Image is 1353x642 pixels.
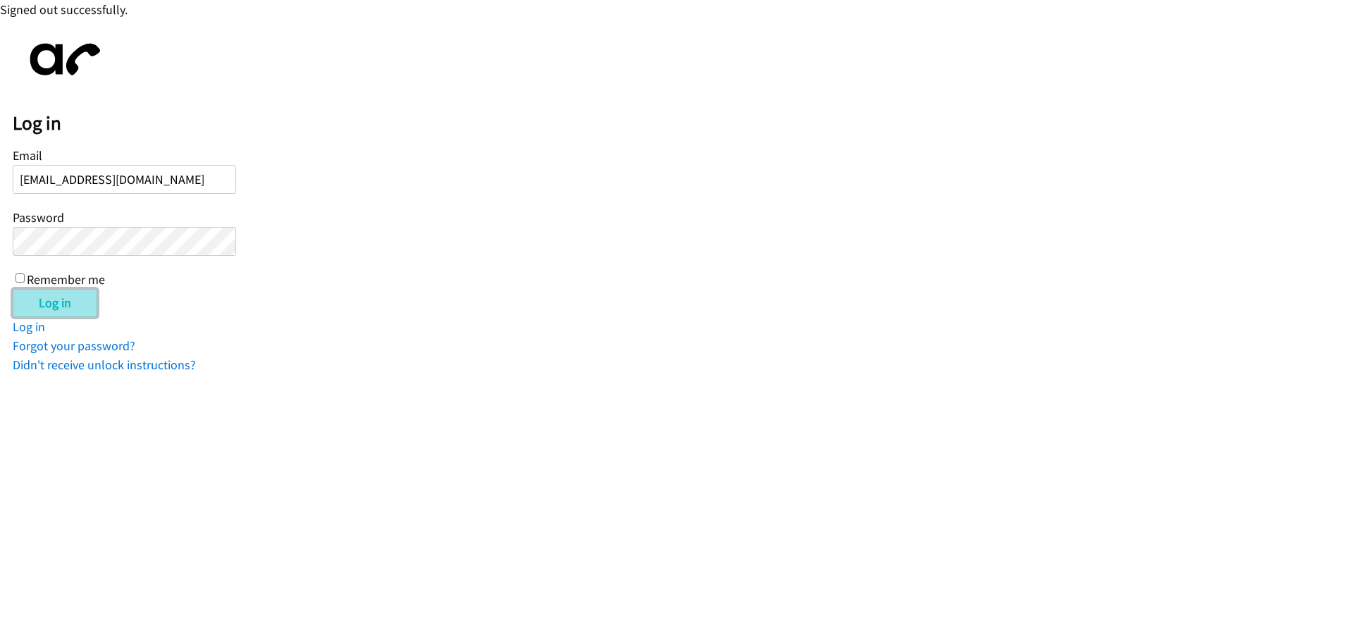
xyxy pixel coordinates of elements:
[27,271,105,288] label: Remember me
[13,209,64,226] label: Password
[13,319,45,335] a: Log in
[13,111,1353,135] h2: Log in
[13,32,111,87] img: aphone-8a226864a2ddd6a5e75d1ebefc011f4aa8f32683c2d82f3fb0802fe031f96514.svg
[13,147,42,163] label: Email
[13,338,135,354] a: Forgot your password?
[13,357,196,373] a: Didn't receive unlock instructions?
[13,289,97,317] input: Log in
